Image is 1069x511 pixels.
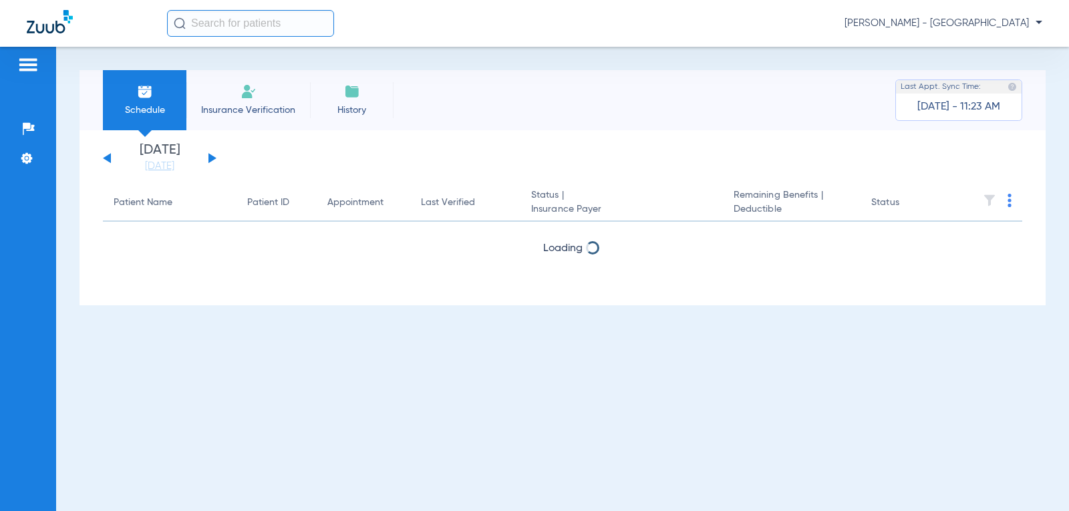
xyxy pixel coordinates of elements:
[327,196,400,210] div: Appointment
[421,196,510,210] div: Last Verified
[327,196,384,210] div: Appointment
[241,83,257,100] img: Manual Insurance Verification
[734,202,850,216] span: Deductible
[196,104,300,117] span: Insurance Verification
[861,184,951,222] th: Status
[1008,82,1017,92] img: last sync help info
[520,184,723,222] th: Status |
[983,194,996,207] img: filter.svg
[113,104,176,117] span: Schedule
[120,160,200,173] a: [DATE]
[114,196,172,210] div: Patient Name
[917,100,1000,114] span: [DATE] - 11:23 AM
[27,10,73,33] img: Zuub Logo
[247,196,306,210] div: Patient ID
[421,196,475,210] div: Last Verified
[247,196,289,210] div: Patient ID
[120,144,200,173] li: [DATE]
[723,184,861,222] th: Remaining Benefits |
[17,57,39,73] img: hamburger-icon
[901,80,981,94] span: Last Appt. Sync Time:
[543,243,583,254] span: Loading
[845,17,1042,30] span: [PERSON_NAME] - [GEOGRAPHIC_DATA]
[531,202,712,216] span: Insurance Payer
[1008,194,1012,207] img: group-dot-blue.svg
[137,83,153,100] img: Schedule
[114,196,226,210] div: Patient Name
[320,104,384,117] span: History
[174,17,186,29] img: Search Icon
[344,83,360,100] img: History
[167,10,334,37] input: Search for patients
